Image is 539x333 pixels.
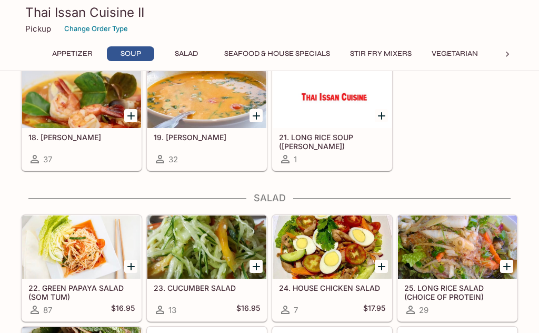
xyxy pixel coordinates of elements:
a: 19. [PERSON_NAME]32 [147,64,267,171]
h5: 24. HOUSE CHICKEN SALAD [279,283,385,292]
h5: $16.95 [111,303,135,316]
h5: 22. GREEN PAPAYA SALAD (SOM TUM) [28,283,135,301]
a: 23. CUCUMBER SALAD13$16.95 [147,215,267,321]
button: Vegetarian [426,46,484,61]
div: 19. TOM KHA [147,65,266,128]
button: Change Order Type [59,21,133,37]
a: 22. GREEN PAPAYA SALAD (SOM TUM)87$16.95 [22,215,142,321]
h5: 23. CUCUMBER SALAD [154,283,260,292]
button: Add 23. CUCUMBER SALAD [249,260,263,273]
button: Add 22. GREEN PAPAYA SALAD (SOM TUM) [124,260,137,273]
div: 18. TOM YUM [22,65,141,128]
h5: 21. LONG RICE SOUP ([PERSON_NAME]) [279,133,385,150]
h5: 25. LONG RICE SALAD (CHOICE OF PROTEIN) [404,283,511,301]
h5: 18. [PERSON_NAME] [28,133,135,142]
h5: $16.95 [236,303,260,316]
button: Seafood & House Specials [218,46,336,61]
div: 21. LONG RICE SOUP (KAENG WOON SEN) [273,65,392,128]
span: 87 [43,305,52,315]
p: Pickup [25,24,51,34]
span: 29 [419,305,428,315]
button: Add 24. HOUSE CHICKEN SALAD [375,260,388,273]
button: Soup [107,46,154,61]
button: Add 21. LONG RICE SOUP (KAENG WOON SEN) [375,109,388,122]
button: Add 25. LONG RICE SALAD (CHOICE OF PROTEIN) [500,260,513,273]
a: 24. HOUSE CHICKEN SALAD7$17.95 [272,215,392,321]
div: 25. LONG RICE SALAD (CHOICE OF PROTEIN) [398,216,517,279]
a: 18. [PERSON_NAME]37 [22,64,142,171]
div: 23. CUCUMBER SALAD [147,216,266,279]
button: Appetizer [46,46,98,61]
h5: $17.95 [363,303,385,316]
button: Salad [163,46,210,61]
h4: Salad [21,192,518,204]
div: 24. HOUSE CHICKEN SALAD [273,216,392,279]
span: 32 [168,154,178,164]
a: 25. LONG RICE SALAD (CHOICE OF PROTEIN)29 [397,215,517,321]
span: 13 [168,305,176,315]
button: Stir Fry Mixers [344,46,417,61]
span: 37 [43,154,52,164]
span: 1 [294,154,297,164]
div: 22. GREEN PAPAYA SALAD (SOM TUM) [22,216,141,279]
h5: 19. [PERSON_NAME] [154,133,260,142]
span: 7 [294,305,298,315]
button: Add 19. TOM KHA [249,109,263,122]
button: Add 18. TOM YUM [124,109,137,122]
h3: Thai Issan Cuisine II [25,4,514,21]
a: 21. LONG RICE SOUP ([PERSON_NAME])1 [272,64,392,171]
